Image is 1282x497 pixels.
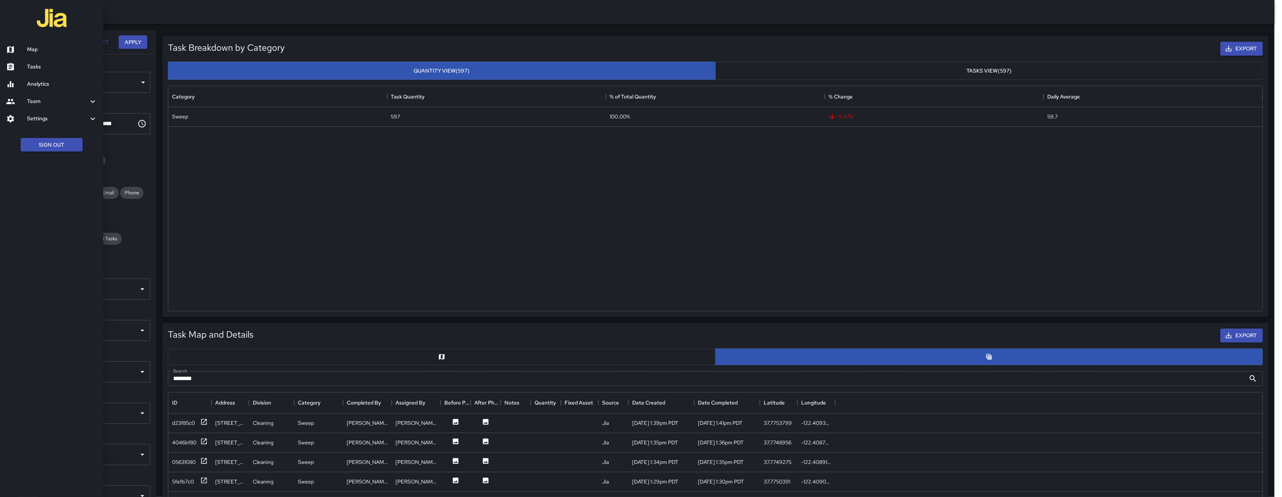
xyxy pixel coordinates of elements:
[21,138,83,152] button: Sign Out
[37,3,67,33] img: jia-logo
[27,97,88,106] h6: Team
[27,115,88,123] h6: Settings
[27,45,97,54] h6: Map
[27,80,97,88] h6: Analytics
[27,63,97,71] h6: Tasks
